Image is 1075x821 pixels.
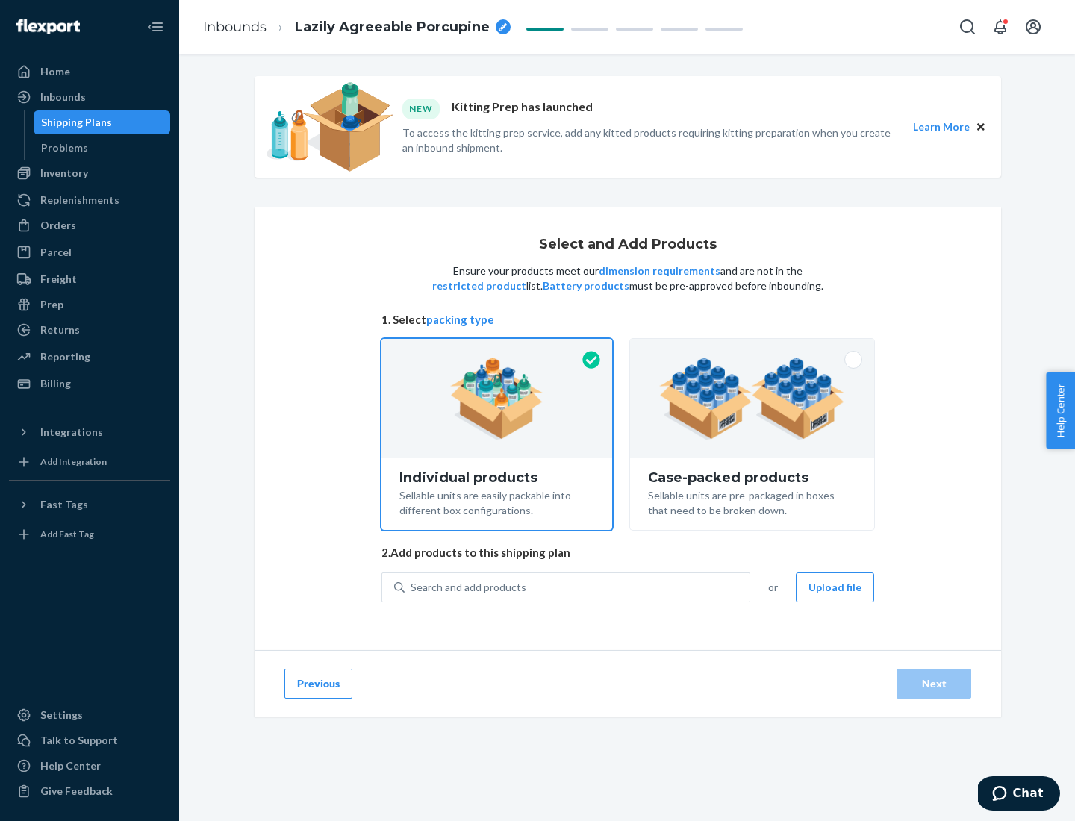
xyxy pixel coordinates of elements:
[1018,12,1048,42] button: Open account menu
[1046,372,1075,449] button: Help Center
[796,572,874,602] button: Upload file
[40,297,63,312] div: Prep
[452,99,593,119] p: Kitting Prep has launched
[897,669,971,699] button: Next
[41,115,112,130] div: Shipping Plans
[913,119,970,135] button: Learn More
[9,188,170,212] a: Replenishments
[953,12,982,42] button: Open Search Box
[284,669,352,699] button: Previous
[9,293,170,316] a: Prep
[399,470,594,485] div: Individual products
[9,267,170,291] a: Freight
[40,272,77,287] div: Freight
[9,450,170,474] a: Add Integration
[34,136,171,160] a: Problems
[648,485,856,518] div: Sellable units are pre-packaged in boxes that need to be broken down.
[9,420,170,444] button: Integrations
[909,676,959,691] div: Next
[9,493,170,516] button: Fast Tags
[191,5,523,49] ol: breadcrumbs
[40,376,71,391] div: Billing
[295,18,490,37] span: Lazily Agreeable Porcupine
[432,278,526,293] button: restricted product
[381,545,874,561] span: 2. Add products to this shipping plan
[40,425,103,440] div: Integrations
[9,703,170,727] a: Settings
[431,263,825,293] p: Ensure your products meet our and are not in the list. must be pre-approved before inbounding.
[9,754,170,778] a: Help Center
[450,358,543,440] img: individual-pack.facf35554cb0f1810c75b2bd6df2d64e.png
[9,60,170,84] a: Home
[9,372,170,396] a: Billing
[768,580,778,595] span: or
[543,278,629,293] button: Battery products
[40,708,83,722] div: Settings
[9,728,170,752] button: Talk to Support
[40,733,118,748] div: Talk to Support
[539,237,717,252] h1: Select and Add Products
[34,110,171,134] a: Shipping Plans
[40,64,70,79] div: Home
[985,12,1015,42] button: Open notifications
[16,19,80,34] img: Flexport logo
[40,322,80,337] div: Returns
[40,497,88,512] div: Fast Tags
[402,125,900,155] p: To access the kitting prep service, add any kitted products requiring kitting preparation when yo...
[659,358,845,440] img: case-pack.59cecea509d18c883b923b81aeac6d0b.png
[973,119,989,135] button: Close
[9,345,170,369] a: Reporting
[40,349,90,364] div: Reporting
[9,213,170,237] a: Orders
[40,528,94,540] div: Add Fast Tag
[9,779,170,803] button: Give Feedback
[40,193,119,207] div: Replenishments
[140,12,170,42] button: Close Navigation
[426,312,494,328] button: packing type
[978,776,1060,814] iframe: Opens a widget where you can chat to one of our agents
[203,19,267,35] a: Inbounds
[9,318,170,342] a: Returns
[9,161,170,185] a: Inventory
[40,218,76,233] div: Orders
[41,140,88,155] div: Problems
[599,263,720,278] button: dimension requirements
[40,784,113,799] div: Give Feedback
[40,455,107,468] div: Add Integration
[411,580,526,595] div: Search and add products
[40,166,88,181] div: Inventory
[40,90,86,104] div: Inbounds
[648,470,856,485] div: Case-packed products
[402,99,440,119] div: NEW
[9,240,170,264] a: Parcel
[381,312,874,328] span: 1. Select
[9,85,170,109] a: Inbounds
[40,758,101,773] div: Help Center
[40,245,72,260] div: Parcel
[9,522,170,546] a: Add Fast Tag
[399,485,594,518] div: Sellable units are easily packable into different box configurations.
